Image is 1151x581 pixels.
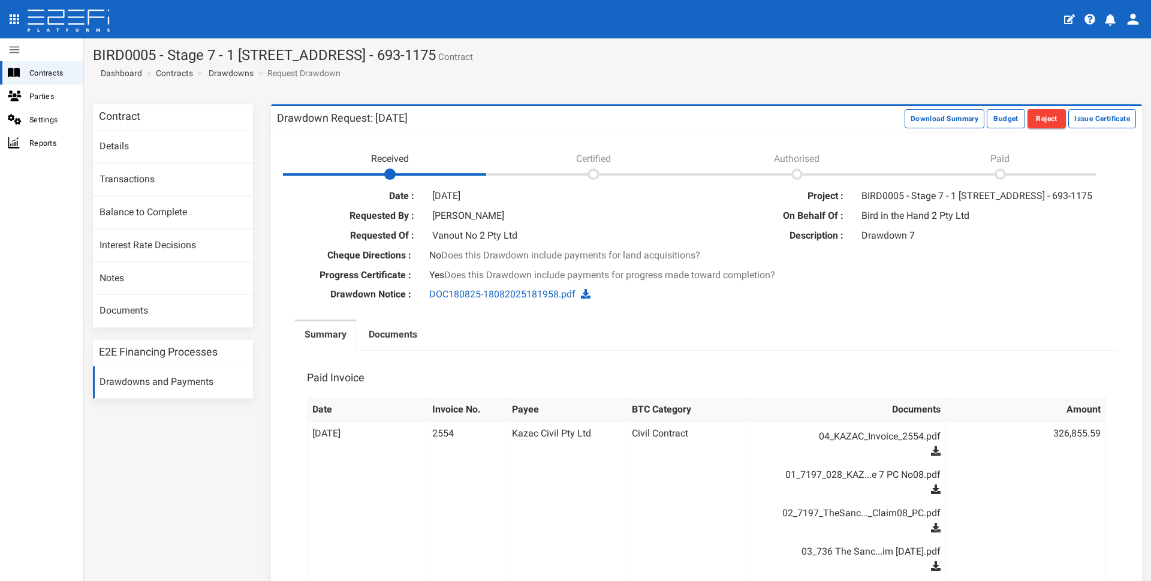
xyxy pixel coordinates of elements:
[29,66,74,80] span: Contracts
[29,89,74,103] span: Parties
[277,249,420,263] label: Cheque Directions :
[423,189,698,203] div: [DATE]
[255,67,341,79] li: Request Drawdown
[277,288,420,302] label: Drawdown Notice :
[852,209,1127,223] div: Bird in the Hand 2 Pty Ltd
[946,398,1106,422] th: Amount
[441,249,700,261] span: Does this Drawdown include payments for land acquisitions?
[29,136,74,150] span: Reports
[852,229,1127,243] div: Drawdown 7
[93,197,253,229] a: Balance to Complete
[295,321,356,351] a: Summary
[209,67,254,79] a: Drawdowns
[369,328,417,342] label: Documents
[93,47,1142,63] h1: BIRD0005 - Stage 7 - 1 [STREET_ADDRESS] - 693-1175
[93,131,253,163] a: Details
[286,209,423,223] label: Requested By :
[93,295,253,327] a: Documents
[427,398,507,422] th: Invoice No.
[763,465,941,484] a: 01_7197_028_KAZ...e 7 PC No08.pdf
[305,328,346,342] label: Summary
[29,113,74,127] span: Settings
[429,288,575,300] a: DOC180825-18082025181958.pdf
[420,269,993,282] div: Yes
[93,263,253,295] a: Notes
[99,111,140,122] h3: Contract
[420,249,993,263] div: No
[905,109,984,128] button: Download Summary
[93,366,253,399] a: Drawdowns and Payments
[436,53,473,62] small: Contract
[1068,112,1136,124] a: Issue Certificate
[277,269,420,282] label: Progress Certificate :
[1068,109,1136,128] button: Issue Certificate
[774,153,819,164] span: Authorised
[359,321,427,351] a: Documents
[715,229,852,243] label: Description :
[277,113,408,124] h3: Drawdown Request: [DATE]
[307,372,364,383] h3: Paid Invoice
[987,109,1025,128] button: Budget
[763,427,941,446] a: 04_KAZAC_Invoice_2554.pdf
[990,153,1010,164] span: Paid
[1028,109,1066,128] button: Reject
[905,112,987,124] a: Download Summary
[763,542,941,561] a: 03_736 The Sanc...im [DATE].pdf
[93,164,253,196] a: Transactions
[93,230,253,262] a: Interest Rate Decisions
[423,209,698,223] div: [PERSON_NAME]
[307,398,427,422] th: Date
[576,153,611,164] span: Certified
[746,398,946,422] th: Documents
[852,189,1127,203] div: BIRD0005 - Stage 7 - 1 [STREET_ADDRESS] - 693-1175
[371,153,409,164] span: Received
[96,68,142,78] span: Dashboard
[286,189,423,203] label: Date :
[96,67,142,79] a: Dashboard
[507,398,626,422] th: Payee
[987,112,1028,124] a: Budget
[715,209,852,223] label: On Behalf Of :
[423,229,698,243] div: Vanout No 2 Pty Ltd
[715,189,852,203] label: Project :
[626,398,746,422] th: BTC Category
[156,67,193,79] a: Contracts
[99,347,218,357] h3: E2E Financing Processes
[286,229,423,243] label: Requested Of :
[444,269,775,281] span: Does this Drawdown include payments for progress made toward completion?
[763,504,941,523] a: 02_7197_TheSanc..._Claim08_PC.pdf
